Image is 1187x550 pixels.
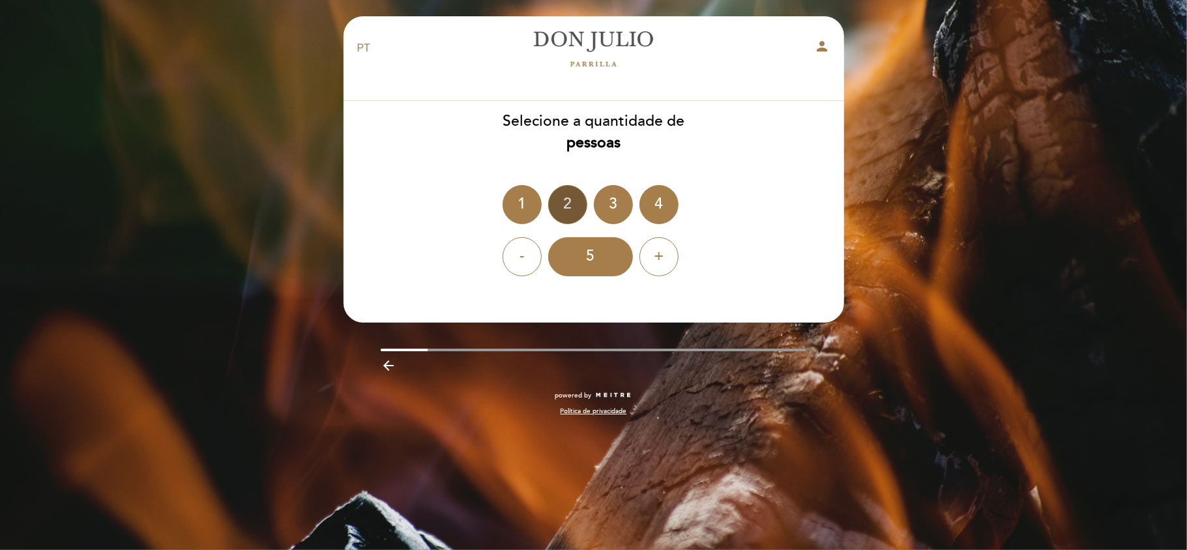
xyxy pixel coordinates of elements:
i: person [815,38,830,54]
div: 1 [503,185,542,224]
div: Selecione a quantidade de [343,111,845,154]
b: pessoas [566,134,621,152]
div: 4 [639,185,679,224]
div: 2 [548,185,587,224]
i: arrow_backward [381,358,396,373]
a: Política de privacidade [560,407,626,416]
div: 5 [548,237,633,276]
div: - [503,237,542,276]
button: person [815,38,830,59]
a: [PERSON_NAME] [512,31,675,66]
div: + [639,237,679,276]
div: 3 [594,185,633,224]
a: powered by [555,391,632,400]
span: powered by [555,391,592,400]
img: MEITRE [595,392,632,399]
